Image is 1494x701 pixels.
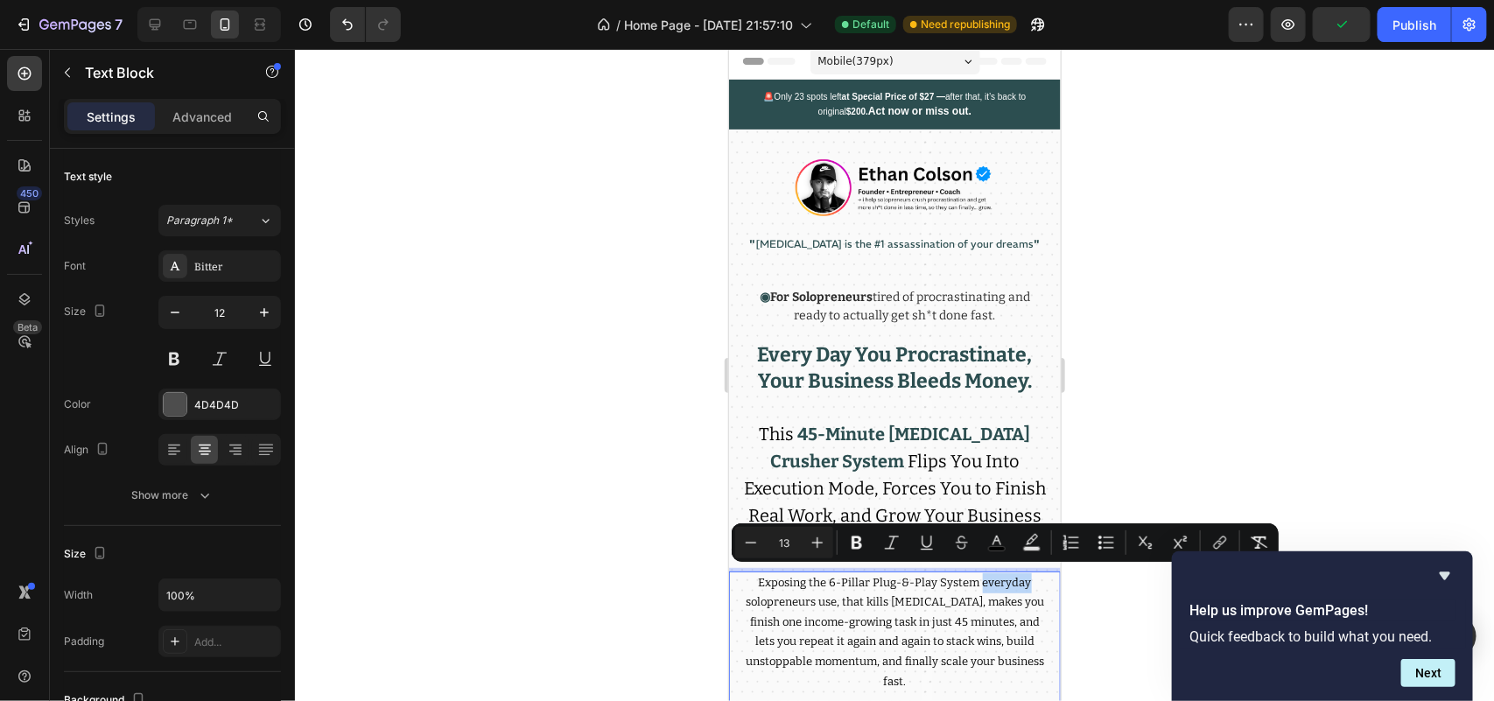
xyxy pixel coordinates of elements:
[194,259,277,275] div: Bitter
[158,205,281,236] button: Paragraph 1*
[194,634,277,650] div: Add...
[194,397,277,413] div: 4D4D4D
[172,108,232,126] p: Advanced
[64,634,104,649] div: Padding
[13,320,42,334] div: Beta
[921,17,1010,32] span: Need republishing
[17,186,42,200] div: 450
[729,49,1061,701] iframe: Design area
[64,480,281,511] button: Show more
[1189,628,1455,645] p: Quick feedback to build what you need.
[64,169,112,185] div: Text style
[1401,659,1455,687] button: Next question
[1189,565,1455,687] div: Help us improve GemPages!
[64,396,91,412] div: Color
[132,487,214,504] div: Show more
[1189,600,1455,621] h2: Help us improve GemPages!
[64,438,113,462] div: Align
[624,16,793,34] span: Home Page - [DATE] 21:57:10
[1378,7,1451,42] button: Publish
[166,213,233,228] span: Paragraph 1*
[64,543,110,566] div: Size
[87,108,136,126] p: Settings
[852,17,889,32] span: Default
[1434,565,1455,586] button: Hide survey
[330,7,401,42] div: Undo/Redo
[7,7,130,42] button: 7
[64,258,86,274] div: Font
[85,62,234,83] p: Text Block
[115,14,123,35] p: 7
[1392,16,1436,34] div: Publish
[159,579,280,611] input: Auto
[64,300,110,324] div: Size
[64,213,95,228] div: Styles
[732,523,1279,562] div: Editor contextual toolbar
[616,16,621,34] span: /
[64,587,93,603] div: Width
